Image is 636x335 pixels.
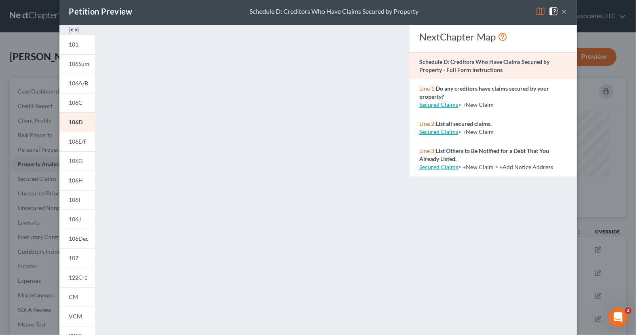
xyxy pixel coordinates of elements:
[458,128,494,135] span: > +New Claim
[69,235,89,242] span: 106Dec
[69,274,88,281] span: 122C-1
[458,163,553,170] span: > +New Claim > +Add Notice Address
[419,85,549,100] strong: Do any creditors have claims secured by your property?
[59,287,95,307] a: CM
[59,132,95,151] a: 106E/F
[458,101,494,108] span: > +New Claim
[419,147,549,162] strong: List Others to Be Notified for a Debt That You Already Listed.
[249,7,419,16] div: Schedule D: Creditors Who Have Claims Secured by Property
[69,6,133,17] div: Petition Preview
[59,35,95,54] a: 101
[419,85,436,92] span: Line 1:
[69,41,79,48] span: 101
[69,157,83,164] span: 106G
[69,293,78,300] span: CM
[562,6,567,16] button: ×
[69,80,89,87] span: 106A/B
[69,119,83,125] span: 106D
[436,120,492,127] strong: List all secured claims.
[59,268,95,287] a: 122C-1
[59,229,95,248] a: 106Dec
[59,74,95,93] a: 106A/B
[69,254,79,261] span: 107
[59,93,95,112] a: 106C
[536,6,545,16] img: map-eea8200ae884c6f1103ae1953ef3d486a96c86aabb227e865a55264e3737af1f.svg
[59,112,95,132] a: 106D
[59,54,95,74] a: 106Sum
[69,313,82,320] span: VCM
[69,25,79,35] img: expand-e0f6d898513216a626fdd78e52531dac95497ffd26381d4c15ee2fc46db09dca.svg
[419,120,436,127] span: Line 2:
[69,138,87,145] span: 106E/F
[59,151,95,171] a: 106G
[419,101,458,108] a: Secured Claims
[69,196,80,203] span: 106I
[609,307,628,327] iframe: Intercom live chat
[419,147,436,154] span: Line 3:
[69,99,83,106] span: 106C
[419,30,567,43] div: NextChapter Map
[549,6,558,16] img: help-close-5ba153eb36485ed6c1ea00a893f15db1cb9b99d6cae46e1a8edb6c62d00a1a76.svg
[59,307,95,326] a: VCM
[69,177,83,184] span: 106H
[625,307,632,314] span: 2
[69,216,81,223] span: 106J
[59,190,95,210] a: 106I
[59,210,95,229] a: 106J
[419,163,458,170] a: Secured Claims
[59,248,95,268] a: 107
[419,58,549,73] strong: Schedule D: Creditors Who Have Claims Secured by Property - Full Form Instructions
[69,60,90,67] span: 106Sum
[59,171,95,190] a: 106H
[419,128,458,135] a: Secured Claims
